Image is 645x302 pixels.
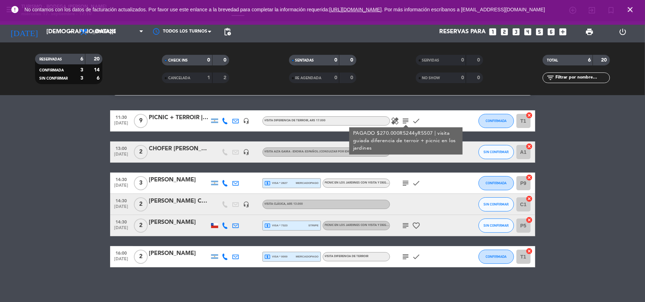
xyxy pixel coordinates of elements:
[477,58,481,63] strong: 0
[149,144,209,153] div: CHOFER [PERSON_NAME]
[559,27,568,36] i: add_box
[168,76,190,80] span: CANCELADA
[265,150,385,153] span: VISITA ALTA GAMA - IDIOMA: ESPAÑOL (Consultar por idioma ingles)
[526,248,533,255] i: cancel
[350,58,355,63] strong: 0
[479,145,514,159] button: SIN CONFIRMAR
[265,203,303,205] span: VISITA CLÁSICA
[479,114,514,128] button: CONFIRMADA
[80,57,83,62] strong: 6
[149,175,209,185] div: [PERSON_NAME]
[149,249,209,258] div: [PERSON_NAME]
[619,28,627,36] i: power_settings_new
[402,179,410,187] i: subject
[24,7,545,12] span: No contamos con los datos de facturación actualizados. Por favor use este enlance a la brevedad p...
[113,152,130,160] span: [DATE]
[113,257,130,265] span: [DATE]
[412,179,421,187] i: check
[479,197,514,211] button: SIN CONFIRMAR
[334,75,337,80] strong: 0
[325,255,369,258] span: VISITA DIFERENCIA DE TERROIR
[113,249,130,257] span: 16:00
[334,58,337,63] strong: 0
[296,254,318,259] span: mercadopago
[479,219,514,233] button: SIN CONFIRMAR
[265,119,326,122] span: VISITA DIFERENCIA DE TERROIR
[134,145,148,159] span: 2
[208,58,210,63] strong: 0
[80,76,83,81] strong: 3
[295,76,322,80] span: RE AGENDADA
[325,181,414,184] span: PICNIC EN LOS JARDINES CON VISITA Y DEGUSTACIÓN CLÁSICA
[526,195,533,202] i: cancel
[483,202,509,206] span: SIN CONFIRMAR
[224,75,228,80] strong: 2
[402,252,410,261] i: subject
[422,76,440,80] span: NO SHOW
[585,28,594,36] span: print
[168,59,188,62] span: CHECK INS
[309,223,319,228] span: stripe
[526,174,533,181] i: cancel
[149,197,209,206] div: [PERSON_NAME] Culcuy
[526,143,533,150] i: cancel
[535,27,544,36] i: looks_5
[512,27,521,36] i: looks_3
[39,77,68,80] span: SIN CONFIRMAR
[94,68,101,72] strong: 14
[412,221,421,230] i: favorite_border
[286,203,303,205] span: , ARS 13.000
[402,117,410,125] i: subject
[113,144,130,152] span: 13:00
[500,27,509,36] i: looks_two
[265,254,288,260] span: visa * 0000
[113,217,130,226] span: 14:30
[488,27,498,36] i: looks_one
[382,7,545,12] a: . Por más información escríbanos a [EMAIL_ADDRESS][DOMAIN_NAME]
[149,218,209,227] div: [PERSON_NAME]
[402,221,410,230] i: subject
[486,119,507,123] span: CONFIRMADA
[353,130,459,152] div: PAGADO $270.000R5244yR5507 | visita guiada diferencia de terroir + picnic en los jardines
[546,74,555,82] i: filter_list
[547,59,558,62] span: TOTAL
[224,58,228,63] strong: 0
[243,149,250,155] i: headset_mic
[113,175,130,183] span: 14:30
[461,75,464,80] strong: 0
[113,196,130,204] span: 14:30
[265,222,288,229] span: visa * 7323
[113,183,130,191] span: [DATE]
[486,181,507,185] span: CONFIRMADA
[601,58,608,63] strong: 20
[422,59,440,62] span: SERVIDAS
[134,176,148,190] span: 3
[526,112,533,119] i: cancel
[479,176,514,190] button: CONFIRMADA
[134,219,148,233] span: 2
[440,29,486,35] span: Reservas para
[134,197,148,211] span: 2
[547,27,556,36] i: looks_6
[134,114,148,128] span: 9
[265,180,288,186] span: visa * 2827
[243,118,250,124] i: headset_mic
[588,58,591,63] strong: 6
[113,121,130,129] span: [DATE]
[134,250,148,264] span: 2
[265,254,271,260] i: local_atm
[391,117,400,125] i: healing
[483,223,509,227] span: SIN CONFIRMAR
[223,28,232,36] span: pending_actions
[483,150,509,154] span: SIN CONFIRMAR
[149,113,209,122] div: PICNIC + TERROIR | [GEOGRAPHIC_DATA][PERSON_NAME]
[97,76,101,81] strong: 6
[39,69,64,72] span: CONFIRMADA
[477,75,481,80] strong: 0
[113,204,130,213] span: [DATE]
[296,181,318,185] span: mercadopago
[555,74,610,82] input: Filtrar por nombre...
[606,21,640,42] div: LOG OUT
[412,252,421,261] i: check
[113,226,130,234] span: [DATE]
